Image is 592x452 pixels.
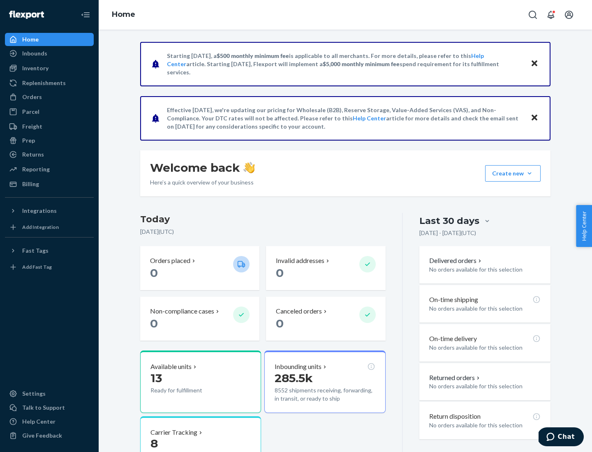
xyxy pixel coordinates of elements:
p: On-time delivery [429,334,477,344]
a: Home [5,33,94,46]
a: Home [112,10,135,19]
div: Home [22,35,39,44]
iframe: Opens a widget where you can chat to one of our agents [539,427,584,448]
div: Parcel [22,108,39,116]
button: Open account menu [561,7,577,23]
button: Talk to Support [5,401,94,414]
p: Non-compliance cases [150,307,214,316]
a: Add Fast Tag [5,261,94,274]
button: Fast Tags [5,244,94,257]
p: No orders available for this selection [429,421,541,429]
button: Delivered orders [429,256,483,265]
a: Returns [5,148,94,161]
button: Give Feedback [5,429,94,442]
a: Parcel [5,105,94,118]
button: Close [529,58,540,70]
div: Settings [22,390,46,398]
p: Available units [150,362,192,371]
p: On-time shipping [429,295,478,304]
a: Reporting [5,163,94,176]
a: Inbounds [5,47,94,60]
button: Canceled orders 0 [266,297,385,341]
p: Ready for fulfillment [150,386,227,394]
a: Billing [5,178,94,191]
div: Prep [22,136,35,145]
span: 0 [150,316,158,330]
a: Inventory [5,62,94,75]
p: Here’s a quick overview of your business [150,178,255,187]
p: No orders available for this selection [429,382,541,390]
div: Add Fast Tag [22,263,52,270]
a: Add Integration [5,221,94,234]
button: Non-compliance cases 0 [140,297,259,341]
span: $500 monthly minimum fee [217,52,289,59]
div: Give Feedback [22,431,62,440]
span: 13 [150,371,162,385]
button: Invalid addresses 0 [266,246,385,290]
p: Starting [DATE], a is applicable to all merchants. For more details, please refer to this article... [167,52,523,76]
div: Orders [22,93,42,101]
div: Freight [22,122,42,131]
ol: breadcrumbs [105,3,142,27]
span: $5,000 monthly minimum fee [323,60,400,67]
div: Returns [22,150,44,159]
p: Inbounding units [275,362,321,371]
a: Prep [5,134,94,147]
a: Settings [5,387,94,400]
p: [DATE] - [DATE] ( UTC ) [419,229,476,237]
p: No orders available for this selection [429,344,541,352]
span: 0 [276,266,284,280]
p: Effective [DATE], we're updating our pricing for Wholesale (B2B), Reserve Storage, Value-Added Se... [167,106,523,131]
div: Last 30 days [419,214,479,227]
h1: Welcome back [150,160,255,175]
button: Open notifications [543,7,559,23]
span: 0 [276,316,284,330]
div: Help Center [22,417,55,426]
div: Talk to Support [22,404,65,412]
a: Orders [5,90,94,104]
span: 8 [150,436,158,450]
a: Help Center [353,115,386,122]
button: Close Navigation [77,7,94,23]
img: hand-wave emoji [243,162,255,173]
h3: Today [140,213,386,226]
button: Inbounding units285.5k8552 shipments receiving, forwarding, in transit, or ready to ship [264,351,385,413]
p: Orders placed [150,256,190,265]
p: [DATE] ( UTC ) [140,228,386,236]
button: Integrations [5,204,94,217]
div: Inbounds [22,49,47,58]
button: Close [529,112,540,124]
div: Integrations [22,207,57,215]
p: Carrier Tracking [150,428,197,437]
p: No orders available for this selection [429,265,541,274]
a: Replenishments [5,76,94,90]
p: Invalid addresses [276,256,324,265]
button: Help Center [576,205,592,247]
div: Replenishments [22,79,66,87]
a: Help Center [5,415,94,428]
button: Create new [485,165,541,182]
p: Return disposition [429,412,481,421]
div: Inventory [22,64,49,72]
span: 285.5k [275,371,313,385]
div: Add Integration [22,224,59,231]
p: 8552 shipments receiving, forwarding, in transit, or ready to ship [275,386,375,403]
div: Fast Tags [22,247,49,255]
button: Available units13Ready for fulfillment [140,351,261,413]
button: Orders placed 0 [140,246,259,290]
div: Billing [22,180,39,188]
a: Freight [5,120,94,133]
span: 0 [150,266,158,280]
p: No orders available for this selection [429,304,541,313]
p: Canceled orders [276,307,322,316]
div: Reporting [22,165,50,173]
button: Open Search Box [525,7,541,23]
button: Returned orders [429,373,481,383]
img: Flexport logo [9,11,44,19]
